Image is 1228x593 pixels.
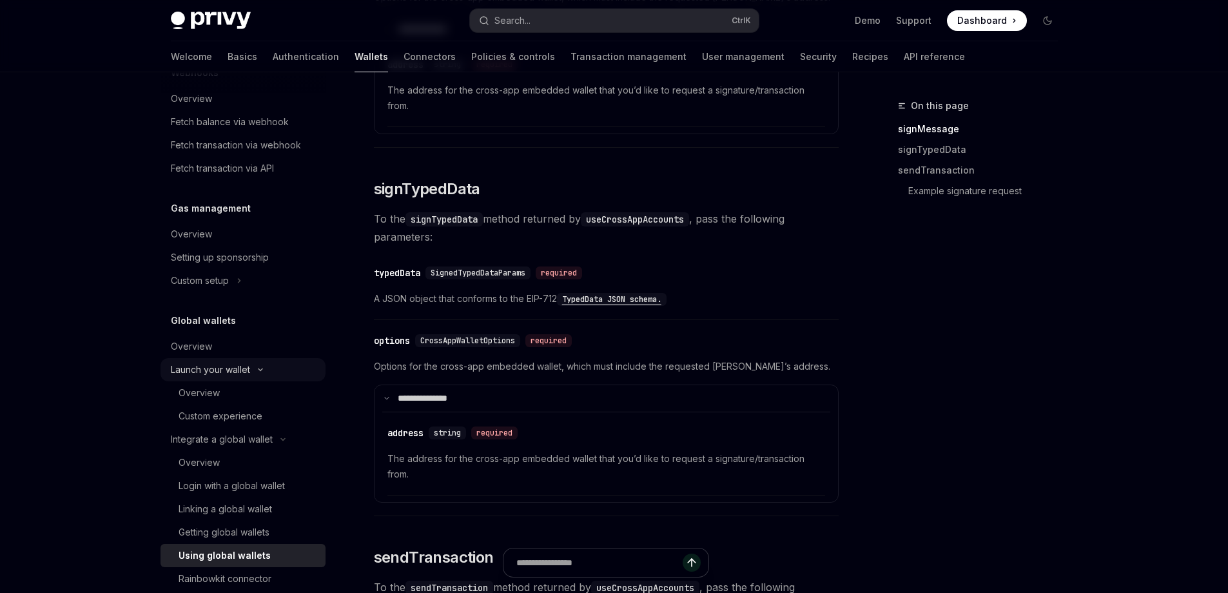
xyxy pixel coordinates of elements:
[1037,10,1058,31] button: Toggle dark mode
[355,41,388,72] a: Wallets
[405,212,483,226] code: signTypedData
[161,110,326,134] a: Fetch balance via webhook
[898,160,1068,181] a: sendTransaction
[171,12,251,30] img: dark logo
[581,212,689,226] code: useCrossAppAccounts
[431,268,525,278] span: SignedTypedDataParams
[171,114,289,130] div: Fetch balance via webhook
[161,521,326,544] a: Getting global wallets
[161,474,326,498] a: Login with a global wallet
[161,87,326,110] a: Overview
[471,427,518,439] div: required
[683,554,701,572] button: Send message
[171,313,236,328] h5: Global wallets
[570,41,687,72] a: Transaction management
[171,339,212,354] div: Overview
[536,266,582,279] div: required
[957,14,1007,27] span: Dashboard
[374,291,839,307] span: A JSON object that conforms to the EIP-712
[908,181,1068,201] a: Example signature request
[171,201,251,216] h5: Gas management
[374,210,839,246] span: To the method returned by , pass the following parameters:
[171,250,269,265] div: Setting up sponsorship
[161,223,326,246] a: Overview
[179,478,285,494] div: Login with a global wallet
[557,293,667,304] a: TypedData JSON schema.
[171,41,212,72] a: Welcome
[904,41,965,72] a: API reference
[273,41,339,72] a: Authentication
[179,525,269,540] div: Getting global wallets
[179,501,272,517] div: Linking a global wallet
[898,119,1068,139] a: signMessage
[898,139,1068,160] a: signTypedData
[171,273,229,288] div: Custom setup
[947,10,1027,31] a: Dashboard
[161,157,326,180] a: Fetch transaction via API
[420,336,515,346] span: CrossAppWalletOptions
[161,451,326,474] a: Overview
[852,41,888,72] a: Recipes
[855,14,881,27] a: Demo
[387,451,825,482] span: The address for the cross-app embedded wallet that you’d like to request a signature/transaction ...
[374,266,420,279] div: typedData
[557,293,667,306] code: TypedData JSON schema.
[161,381,326,405] a: Overview
[525,334,572,347] div: required
[171,226,212,242] div: Overview
[171,432,273,447] div: Integrate a global wallet
[702,41,785,72] a: User management
[470,9,759,32] button: Search...CtrlK
[387,427,424,439] div: address
[896,14,931,27] a: Support
[374,334,410,347] div: options
[374,179,480,199] span: signTypedData
[179,455,220,470] div: Overview
[171,91,212,106] div: Overview
[179,385,220,401] div: Overview
[161,134,326,157] a: Fetch transaction via webhook
[171,161,274,176] div: Fetch transaction via API
[494,13,531,28] div: Search...
[179,548,271,563] div: Using global wallets
[161,544,326,567] a: Using global wallets
[161,335,326,358] a: Overview
[387,83,825,114] span: The address for the cross-app embedded wallet that you’d like to request a signature/transaction ...
[228,41,257,72] a: Basics
[471,41,555,72] a: Policies & controls
[732,15,751,26] span: Ctrl K
[800,41,837,72] a: Security
[434,428,461,438] span: string
[161,498,326,521] a: Linking a global wallet
[374,359,839,374] span: Options for the cross-app embedded wallet, which must include the requested [PERSON_NAME]’s address.
[171,137,301,153] div: Fetch transaction via webhook
[161,246,326,269] a: Setting up sponsorship
[179,408,262,424] div: Custom experience
[171,362,250,377] div: Launch your wallet
[404,41,456,72] a: Connectors
[161,405,326,428] a: Custom experience
[911,98,969,114] span: On this page
[161,567,326,590] a: Rainbowkit connector
[179,571,271,587] div: Rainbowkit connector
